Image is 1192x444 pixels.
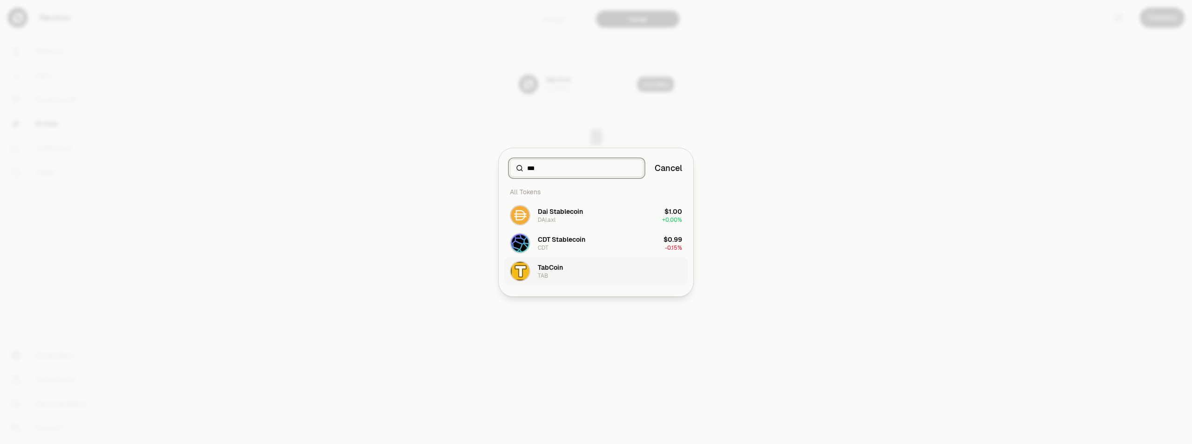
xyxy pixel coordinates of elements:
img: CDT Logo [511,234,529,253]
div: DAI.axl [538,216,555,224]
div: TabCoin [538,263,563,272]
div: All Tokens [504,183,688,201]
div: $0.99 [664,235,682,244]
button: TAB LogoTabCoinTAB [504,257,688,285]
button: Cancel [655,162,682,175]
span: -0.15% [665,244,682,252]
img: DAI.axl Logo [511,206,529,225]
img: TAB Logo [511,262,529,280]
button: CDT LogoCDT StablecoinCDT$0.99-0.15% [504,229,688,257]
div: $1.00 [664,207,682,216]
span: + 0.00% [662,216,682,224]
div: Dai Stablecoin [538,207,583,216]
div: TAB [538,272,548,280]
div: CDT Stablecoin [538,235,585,244]
button: DAI.axl LogoDai StablecoinDAI.axl$1.00+0.00% [504,201,688,229]
div: CDT [538,244,549,252]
